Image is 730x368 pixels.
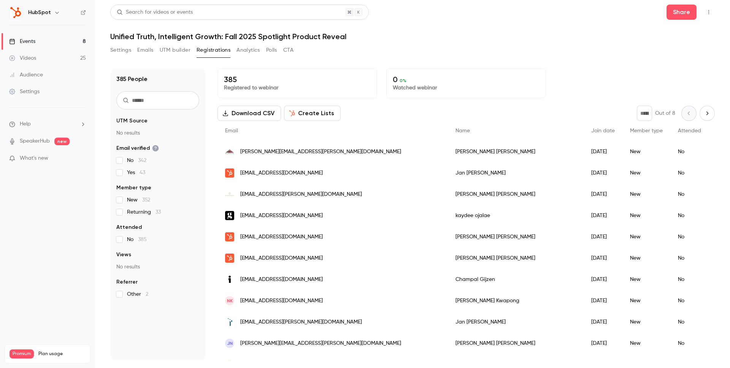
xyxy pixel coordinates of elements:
[127,290,148,298] span: Other
[116,117,199,298] section: facet-groups
[10,6,22,19] img: HubSpot
[240,148,401,156] span: [PERSON_NAME][EMAIL_ADDRESS][PERSON_NAME][DOMAIN_NAME]
[240,254,323,262] span: [EMAIL_ADDRESS][DOMAIN_NAME]
[116,144,159,152] span: Email verified
[655,109,675,117] p: Out of 8
[9,71,43,79] div: Audience
[448,226,584,247] div: [PERSON_NAME] [PERSON_NAME]
[225,190,234,199] img: numbermill.co.uk
[127,196,150,204] span: New
[127,169,145,176] span: Yes
[667,5,697,20] button: Share
[116,263,199,271] p: No results
[448,311,584,333] div: Jan [PERSON_NAME]
[116,129,199,137] p: No results
[393,75,540,84] p: 0
[110,44,131,56] button: Settings
[670,205,709,226] div: No
[28,9,51,16] h6: HubSpot
[622,290,670,311] div: New
[225,232,234,241] img: hubspot.com
[9,54,36,62] div: Videos
[591,128,615,133] span: Join date
[54,138,70,145] span: new
[622,162,670,184] div: New
[584,184,622,205] div: [DATE]
[700,106,715,121] button: Next page
[225,275,234,284] img: ixly.nl
[670,290,709,311] div: No
[142,197,150,203] span: 352
[225,147,234,156] img: claritygrp.com
[110,32,715,41] h1: Unified Truth, Intelligent Growth: Fall 2025 Spotlight Product Reveal
[20,137,50,145] a: SpeakerHub
[670,247,709,269] div: No
[236,44,260,56] button: Analytics
[156,209,161,215] span: 33
[240,190,362,198] span: [EMAIL_ADDRESS][PERSON_NAME][DOMAIN_NAME]
[584,162,622,184] div: [DATE]
[217,106,281,121] button: Download CSV
[240,212,323,220] span: [EMAIL_ADDRESS][DOMAIN_NAME]
[20,154,48,162] span: What's new
[448,205,584,226] div: kaydee ojalae
[622,269,670,290] div: New
[448,184,584,205] div: [PERSON_NAME] [PERSON_NAME]
[448,247,584,269] div: [PERSON_NAME] [PERSON_NAME]
[225,317,234,327] img: toreon.com
[116,224,142,231] span: Attended
[116,117,148,125] span: UTM Source
[117,8,193,16] div: Search for videos or events
[584,269,622,290] div: [DATE]
[240,339,401,347] span: [PERSON_NAME][EMAIL_ADDRESS][PERSON_NAME][DOMAIN_NAME]
[77,155,86,162] iframe: Noticeable Trigger
[240,169,323,177] span: [EMAIL_ADDRESS][DOMAIN_NAME]
[584,226,622,247] div: [DATE]
[225,128,238,133] span: Email
[224,84,371,92] p: Registered to webinar
[448,290,584,311] div: [PERSON_NAME] Kwapong
[284,106,341,121] button: Create Lists
[137,44,153,56] button: Emails
[678,128,701,133] span: Attended
[240,297,323,305] span: [EMAIL_ADDRESS][DOMAIN_NAME]
[670,141,709,162] div: No
[240,233,323,241] span: [EMAIL_ADDRESS][DOMAIN_NAME]
[670,226,709,247] div: No
[116,75,148,84] h1: 385 People
[622,141,670,162] div: New
[622,205,670,226] div: New
[584,290,622,311] div: [DATE]
[160,44,190,56] button: UTM builder
[670,162,709,184] div: No
[584,141,622,162] div: [DATE]
[448,269,584,290] div: Champal Gijzen
[10,349,34,358] span: Premium
[448,141,584,162] div: [PERSON_NAME] [PERSON_NAME]
[630,128,663,133] span: Member type
[127,208,161,216] span: Returning
[146,292,148,297] span: 2
[670,333,709,354] div: No
[116,251,131,259] span: Views
[9,38,35,45] div: Events
[584,247,622,269] div: [DATE]
[38,351,86,357] span: Plan usage
[670,269,709,290] div: No
[393,84,540,92] p: Watched webinar
[116,278,138,286] span: Referrer
[225,211,234,220] img: getliving.com
[455,128,470,133] span: Name
[448,162,584,184] div: Jan [PERSON_NAME]
[224,75,371,84] p: 385
[266,44,277,56] button: Polls
[197,44,230,56] button: Registrations
[225,168,234,178] img: hubspot.com
[127,236,147,243] span: No
[622,184,670,205] div: New
[127,157,146,164] span: No
[225,254,234,263] img: hubspot.com
[9,88,40,95] div: Settings
[9,120,86,128] li: help-dropdown-opener
[584,333,622,354] div: [DATE]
